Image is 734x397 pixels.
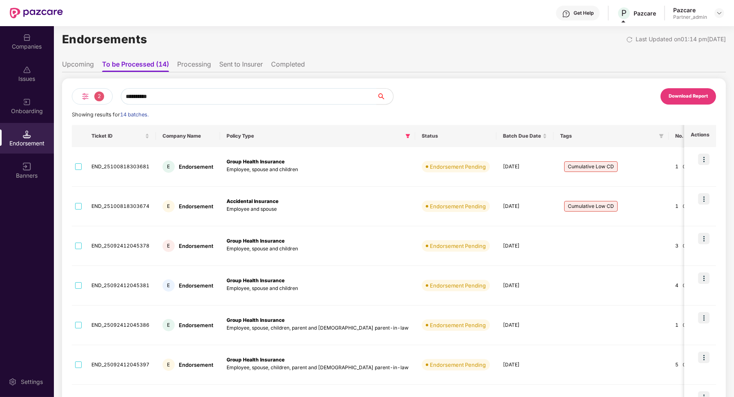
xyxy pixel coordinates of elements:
span: search [376,93,393,100]
span: Tags [560,133,656,139]
span: filter [405,134,410,138]
span: Batch Due Date [503,133,541,139]
b: Group Health Insurance [227,238,285,244]
div: E [162,359,175,371]
span: Policy Type [227,133,402,139]
img: svg+xml;base64,PHN2ZyBpZD0iRG93bmxvYWQtMjR4MjQiIHhtbG5zPSJodHRwOi8vd3d3LnczLm9yZy8yMDAwL3N2ZyIgd2... [683,361,689,367]
div: Endorsement [179,242,214,250]
td: [DATE] [496,266,554,306]
li: Processing [177,60,211,72]
p: Employee, spouse, children, parent and [DEMOGRAPHIC_DATA] parent-in-law [227,324,409,332]
h1: Endorsements [62,30,147,48]
th: No. Of Lives [669,125,710,147]
img: svg+xml;base64,PHN2ZyBpZD0iRG93bmxvYWQtMjR4MjQiIHhtbG5zPSJodHRwOi8vd3d3LnczLm9yZy8yMDAwL3N2ZyIgd2... [683,282,689,288]
span: filter [659,134,664,138]
div: 5 [675,361,704,369]
div: Endorsement Pending [430,202,486,210]
div: 1 [675,203,704,210]
span: Showing results for [72,112,149,118]
div: 3 [675,242,704,250]
th: Status [415,125,496,147]
p: Employee, spouse and children [227,285,409,292]
img: icon [698,193,710,205]
span: filter [404,131,412,141]
img: icon [698,312,710,323]
div: Endorsement [179,321,214,329]
span: Cumulative Low CD [564,201,618,212]
div: Endorsement [179,203,214,210]
span: P [621,8,627,18]
td: [DATE] [496,306,554,345]
div: Endorsement Pending [430,163,486,171]
b: Accidental Insurance [227,198,278,204]
img: svg+xml;base64,PHN2ZyBpZD0iRHJvcGRvd24tMzJ4MzIiIHhtbG5zPSJodHRwOi8vd3d3LnczLm9yZy8yMDAwL3N2ZyIgd2... [716,10,723,16]
td: END_25100818303681 [85,147,156,187]
div: Partner_admin [673,14,707,20]
img: svg+xml;base64,PHN2ZyBpZD0iQ29tcGFuaWVzIiB4bWxucz0iaHR0cDovL3d3dy53My5vcmcvMjAwMC9zdmciIHdpZHRoPS... [23,33,31,42]
div: E [162,319,175,331]
td: END_25092412045397 [85,345,156,385]
div: Endorsement [179,282,214,290]
div: Endorsement Pending [430,242,486,250]
li: To be Processed (14) [102,60,169,72]
img: svg+xml;base64,PHN2ZyBpZD0iRG93bmxvYWQtMjR4MjQiIHhtbG5zPSJodHRwOi8vd3d3LnczLm9yZy8yMDAwL3N2ZyIgd2... [683,203,689,209]
li: Sent to Insurer [219,60,263,72]
div: Endorsement [179,163,214,171]
div: 1 [675,321,704,329]
b: Group Health Insurance [227,317,285,323]
div: 4 [675,282,704,290]
th: Company Name [156,125,220,147]
img: New Pazcare Logo [10,8,63,18]
td: [DATE] [496,187,554,226]
td: END_25100818303674 [85,187,156,226]
img: svg+xml;base64,PHN2ZyBpZD0iRG93bmxvYWQtMjR4MjQiIHhtbG5zPSJodHRwOi8vd3d3LnczLm9yZy8yMDAwL3N2ZyIgd2... [683,321,689,328]
button: search [376,88,394,105]
img: svg+xml;base64,PHN2ZyBpZD0iUmVsb2FkLTMyeDMyIiB4bWxucz0iaHR0cDovL3d3dy53My5vcmcvMjAwMC9zdmciIHdpZH... [626,36,633,43]
img: svg+xml;base64,PHN2ZyBpZD0iRG93bmxvYWQtMjR4MjQiIHhtbG5zPSJodHRwOi8vd3d3LnczLm9yZy8yMDAwL3N2ZyIgd2... [683,242,689,248]
b: Group Health Insurance [227,357,285,363]
img: svg+xml;base64,PHN2ZyB4bWxucz0iaHR0cDovL3d3dy53My5vcmcvMjAwMC9zdmciIHdpZHRoPSIyNCIgaGVpZ2h0PSIyNC... [80,91,90,101]
p: Employee and spouse [227,205,409,213]
img: svg+xml;base64,PHN2ZyBpZD0iSGVscC0zMngzMiIgeG1sbnM9Imh0dHA6Ly93d3cudzMub3JnLzIwMDAvc3ZnIiB3aWR0aD... [562,10,570,18]
img: icon [698,233,710,244]
p: Employee, spouse and children [227,166,409,174]
td: END_25092412045386 [85,306,156,345]
td: [DATE] [496,226,554,266]
img: svg+xml;base64,PHN2ZyBpZD0iRG93bmxvYWQtMjR4MjQiIHhtbG5zPSJodHRwOi8vd3d3LnczLm9yZy8yMDAwL3N2ZyIgd2... [683,163,689,169]
div: Endorsement Pending [430,281,486,290]
img: svg+xml;base64,PHN2ZyBpZD0iU2V0dGluZy0yMHgyMCIgeG1sbnM9Imh0dHA6Ly93d3cudzMub3JnLzIwMDAvc3ZnIiB3aW... [9,378,17,386]
img: icon [698,352,710,363]
td: [DATE] [496,345,554,385]
div: E [162,279,175,292]
div: Endorsement Pending [430,321,486,329]
td: END_25092412045381 [85,266,156,306]
span: 14 batches. [120,112,149,118]
b: Group Health Insurance [227,158,285,165]
img: icon [698,154,710,165]
th: Ticket ID [85,125,156,147]
div: Get Help [574,10,594,16]
p: Employee, spouse and children [227,245,409,253]
div: E [162,200,175,212]
b: Group Health Insurance [227,277,285,283]
div: E [162,161,175,173]
span: Ticket ID [91,133,143,139]
div: Endorsement Pending [430,361,486,369]
th: Batch Due Date [496,125,554,147]
img: svg+xml;base64,PHN2ZyBpZD0iSXNzdWVzX2Rpc2FibGVkIiB4bWxucz0iaHR0cDovL3d3dy53My5vcmcvMjAwMC9zdmciIH... [23,66,31,74]
div: Endorsement [179,361,214,369]
img: icon [698,272,710,284]
div: Settings [18,378,45,386]
li: Upcoming [62,60,94,72]
div: 1 [675,163,704,171]
span: filter [657,131,665,141]
div: E [162,240,175,252]
div: Pazcare [673,6,707,14]
th: Actions [684,125,716,147]
img: svg+xml;base64,PHN2ZyB3aWR0aD0iMjAiIGhlaWdodD0iMjAiIHZpZXdCb3g9IjAgMCAyMCAyMCIgZmlsbD0ibm9uZSIgeG... [23,98,31,106]
img: svg+xml;base64,PHN2ZyB3aWR0aD0iMTQuNSIgaGVpZ2h0PSIxNC41IiB2aWV3Qm94PSIwIDAgMTYgMTYiIGZpbGw9Im5vbm... [23,130,31,138]
div: Download Report [669,93,708,100]
p: Employee, spouse, children, parent and [DEMOGRAPHIC_DATA] parent-in-law [227,364,409,372]
td: END_25092412045378 [85,226,156,266]
div: Last Updated on 01:14 pm[DATE] [636,35,726,44]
